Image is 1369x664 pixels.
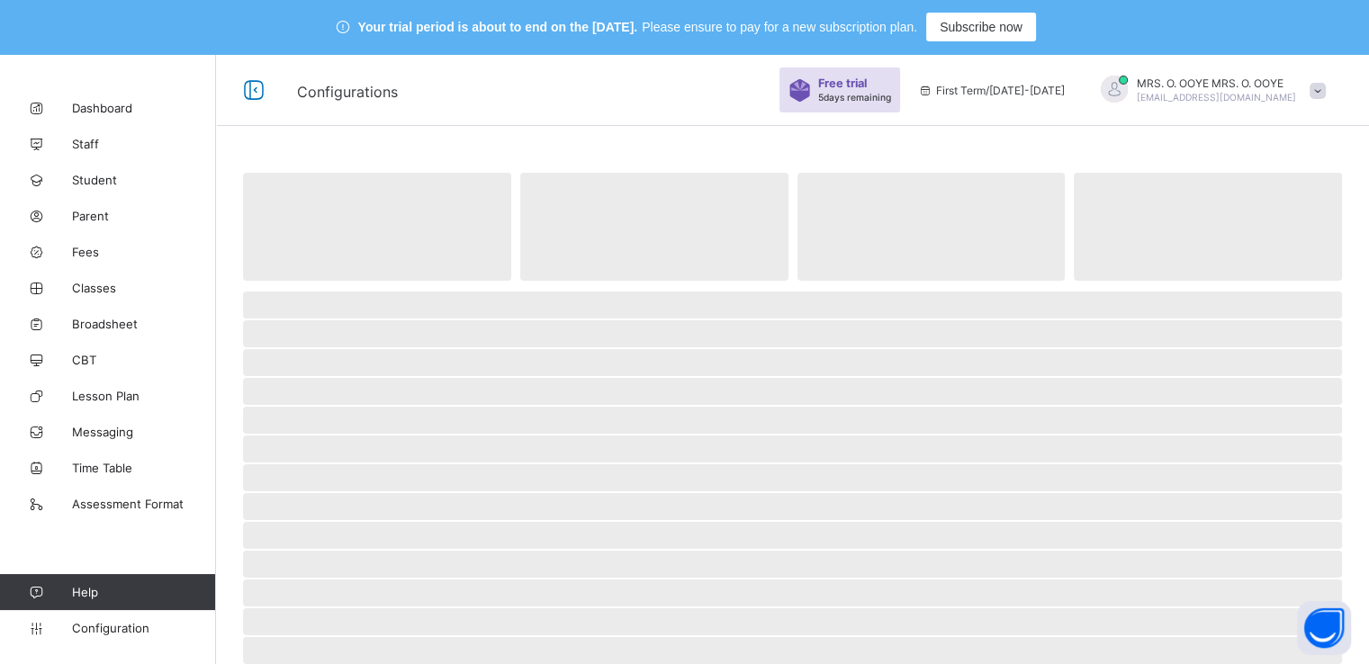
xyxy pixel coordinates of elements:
[243,320,1342,347] span: ‌
[243,173,511,281] span: ‌
[520,173,788,281] span: ‌
[243,608,1342,635] span: ‌
[72,101,216,115] span: Dashboard
[243,464,1342,491] span: ‌
[818,92,891,103] span: 5 days remaining
[297,83,398,101] span: Configurations
[1083,76,1335,105] div: MRS. O. OOYEMRS. O. OOYE
[243,579,1342,606] span: ‌
[642,20,917,34] span: Please ensure to pay for a new subscription plan.
[72,173,216,187] span: Student
[72,137,216,151] span: Staff
[918,84,1065,97] span: session/term information
[243,435,1342,462] span: ‌
[358,20,638,34] span: Your trial period is about to end on the [DATE].
[243,292,1342,319] span: ‌
[72,353,216,367] span: CBT
[243,493,1342,520] span: ‌
[797,173,1066,281] span: ‌
[1297,601,1351,655] button: Open asap
[243,522,1342,549] span: ‌
[72,209,216,223] span: Parent
[72,497,216,511] span: Assessment Format
[72,461,216,475] span: Time Table
[72,425,216,439] span: Messaging
[818,76,882,90] span: Free trial
[72,585,215,599] span: Help
[72,621,215,635] span: Configuration
[243,551,1342,578] span: ‌
[243,407,1342,434] span: ‌
[72,317,216,331] span: Broadsheet
[72,389,216,403] span: Lesson Plan
[243,349,1342,376] span: ‌
[1074,173,1342,281] span: ‌
[243,378,1342,405] span: ‌
[788,79,811,102] img: sticker-purple.71386a28dfed39d6af7621340158ba97.svg
[72,245,216,259] span: Fees
[72,281,216,295] span: Classes
[1137,76,1296,90] span: MRS. O. OOYE MRS. O. OOYE
[243,637,1342,664] span: ‌
[1137,92,1296,103] span: [EMAIL_ADDRESS][DOMAIN_NAME]
[940,20,1022,34] span: Subscribe now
